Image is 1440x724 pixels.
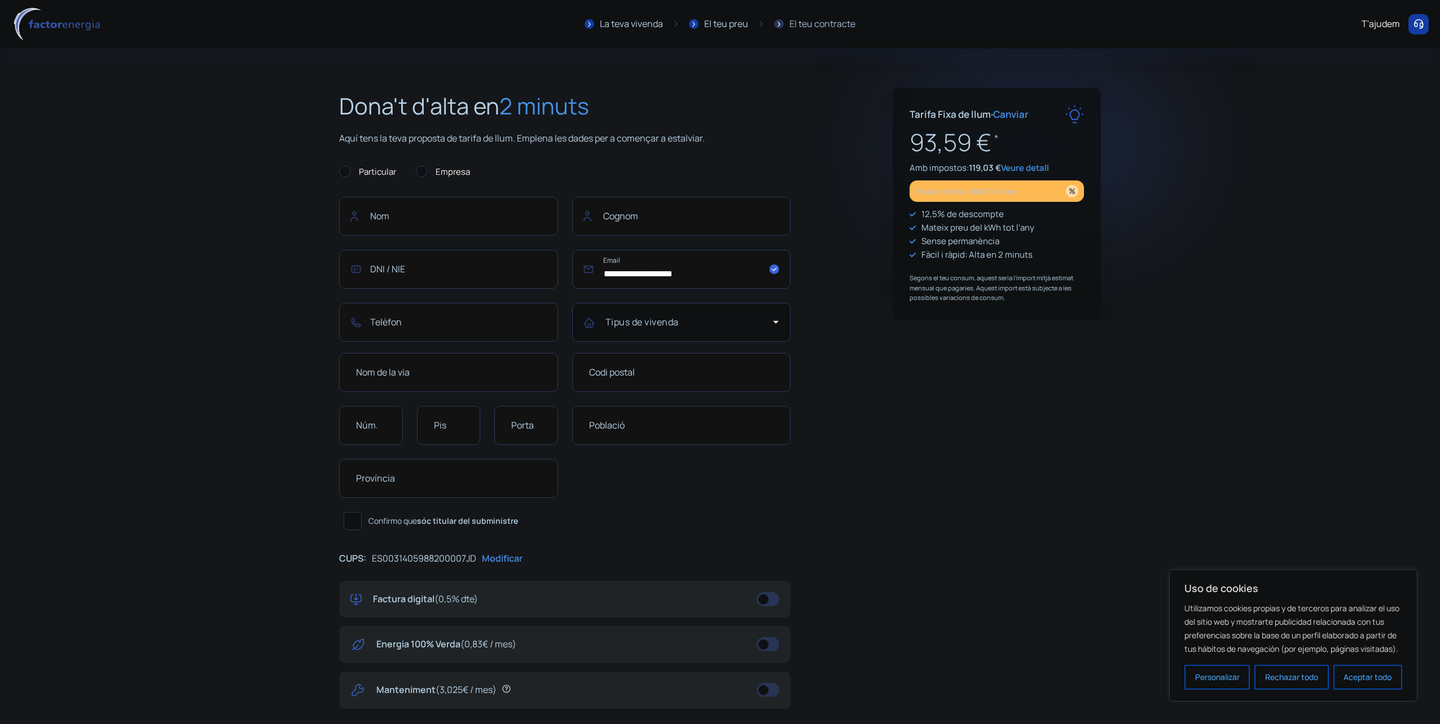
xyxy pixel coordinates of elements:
[339,165,396,179] label: Particular
[921,235,999,248] p: Sense permanència
[910,273,1084,303] p: Segons el teu consum, aquest seria l'import mitjà estimat mensual que pagaries. Aquest import est...
[376,637,516,652] p: Energia 100% Verda
[1254,665,1328,690] button: Rechazar todo
[1184,581,1402,595] p: Uso de cookies
[372,551,476,566] p: ES0031405988200007JD
[1333,665,1402,690] button: Aceptar todo
[1184,665,1250,690] button: Personalizar
[376,683,497,697] p: Manteniment
[915,185,1017,198] p: Estalviaràs fins a 380,57 € a l'any
[1065,105,1084,123] img: rate-E.svg
[460,638,516,650] span: (0,83€ / mes)
[373,592,478,607] p: Factura digital
[921,248,1033,262] p: Fàcil i ràpid: Alta en 2 minuts
[910,123,1084,161] p: 93,59 €
[417,515,518,526] b: sóc titular del subministre
[339,131,791,146] p: Aquí tens la teva proposta de tarifa de llum. Emplena les dades per a començar a estalviar.
[600,17,663,32] div: La teva vivenda
[482,551,523,566] p: Modificar
[350,592,362,607] img: digital-invoice.svg
[993,108,1029,121] span: Canviar
[350,637,365,652] img: energy-green.svg
[368,515,518,527] span: Confirmo que
[436,683,497,696] span: (3,025€ / mes)
[910,107,1029,122] p: Tarifa Fixa de llum ·
[921,208,1004,221] p: 12,5% de descompte
[11,8,107,41] img: logo factor
[1362,17,1400,32] div: T'ajudem
[1066,185,1078,197] img: percentage_icon.svg
[1001,162,1049,174] span: Veure detall
[434,593,478,605] span: (0,5% dte)
[921,221,1034,235] p: Mateix preu del kWh tot l'any
[605,316,679,328] mat-label: Tipus de vivenda
[416,165,470,179] label: Empresa
[350,683,365,697] img: tool.svg
[1413,19,1424,30] img: llamar
[789,17,855,32] div: El teu contracte
[1184,602,1402,656] p: Utilizamos cookies propias y de terceros para analizar el uso del sitio web y mostrarte publicida...
[969,162,1001,174] span: 119,03 €
[910,161,1084,175] p: Amb impostos:
[1169,570,1417,701] div: Uso de cookies
[339,551,366,566] p: CUPS:
[499,90,589,121] span: 2 minuts
[339,88,791,124] h2: Dona't d'alta en
[704,17,748,32] div: El teu preu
